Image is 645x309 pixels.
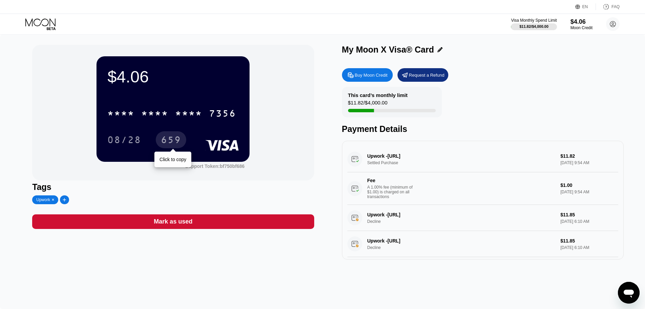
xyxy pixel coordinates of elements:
div: Request a Refund [397,68,448,82]
div: Buy Moon Credit [355,72,388,78]
div: $1.00 [560,182,618,188]
div: Moon Credit [571,25,593,30]
div: [DATE] 9:54 AM [560,190,618,194]
div: $4.06 [571,18,593,25]
div: My Moon X Visa® Card [342,45,434,55]
div: 08/28 [107,135,141,146]
div: Payment Details [342,124,624,134]
div: Fee [367,178,415,183]
div: Click to copy [159,157,186,162]
div: A 1.00% fee (minimum of $1.00) is charged on all transactions [367,185,418,199]
div: Visa Monthly Spend Limit$11.82/$4,000.00 [511,18,557,30]
div: This card’s monthly limit [348,92,408,98]
div: FAQ [611,4,620,9]
div: FeeA 1.00% fee (minimum of $1.00) is charged on all transactions$1.00[DATE] 9:54 AM [347,172,618,205]
iframe: Button to launch messaging window [618,282,640,304]
div: $11.82 / $4,000.00 [348,100,388,109]
div: FAQ [596,3,620,10]
div: $11.82 / $4,000.00 [519,24,549,28]
div: 659 [156,131,186,148]
div: 7356 [209,109,236,120]
div: $4.06 [107,67,239,86]
div: Support Token:bf750bf686 [185,163,245,169]
div: Visa Monthly Spend Limit [511,18,557,23]
div: Upwork [36,197,50,202]
div: 08/28 [102,131,146,148]
div: 659 [161,135,181,146]
div: Mark as used [32,214,314,229]
div: Buy Moon Credit [342,68,393,82]
div: EN [575,3,596,10]
div: $4.06Moon Credit [571,18,593,30]
div: Mark as used [154,218,192,226]
div: Request a Refund [409,72,445,78]
div: Tags [32,182,314,192]
div: Support Token: bf750bf686 [185,163,245,169]
div: EN [582,4,588,9]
